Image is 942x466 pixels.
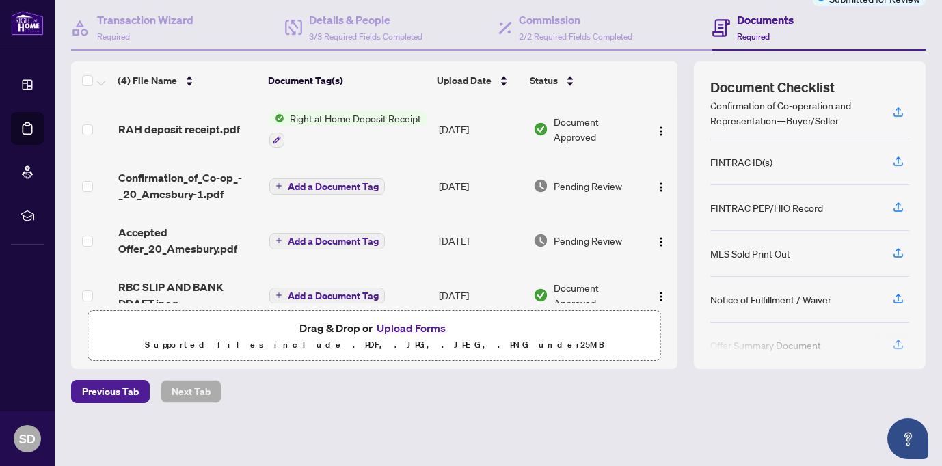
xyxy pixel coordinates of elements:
[11,10,44,36] img: logo
[554,178,622,193] span: Pending Review
[437,73,492,88] span: Upload Date
[533,288,548,303] img: Document Status
[275,292,282,299] span: plus
[650,284,672,306] button: Logo
[433,100,527,159] td: [DATE]
[650,230,672,251] button: Logo
[309,12,422,28] h4: Details & People
[288,182,379,191] span: Add a Document Tag
[269,111,284,126] img: Status Icon
[656,236,667,247] img: Logo
[275,182,282,189] span: plus
[433,159,527,213] td: [DATE]
[524,61,641,100] th: Status
[263,61,431,100] th: Document Tag(s)
[710,154,772,169] div: FINTRAC ID(s)
[118,73,177,88] span: (4) File Name
[710,98,876,128] div: Confirmation of Co-operation and Representation—Buyer/Seller
[118,169,259,202] span: Confirmation_of_Co-op_-_20_Amesbury-1.pdf
[269,233,385,249] button: Add a Document Tag
[433,213,527,268] td: [DATE]
[519,31,632,42] span: 2/2 Required Fields Completed
[656,126,667,137] img: Logo
[710,200,823,215] div: FINTRAC PEP/HIO Record
[269,111,427,148] button: Status IconRight at Home Deposit Receipt
[118,224,259,257] span: Accepted Offer_20_Amesbury.pdf
[284,111,427,126] span: Right at Home Deposit Receipt
[118,121,240,137] span: RAH deposit receipt.pdf
[269,178,385,195] button: Add a Document Tag
[299,319,450,337] span: Drag & Drop or
[710,246,790,261] div: MLS Sold Print Out
[269,232,385,249] button: Add a Document Tag
[269,177,385,195] button: Add a Document Tag
[433,268,527,323] td: [DATE]
[118,279,259,312] span: RBC SLIP AND BANK DRAFT.jpeg
[887,418,928,459] button: Open asap
[650,118,672,140] button: Logo
[112,61,263,100] th: (4) File Name
[737,31,770,42] span: Required
[88,311,660,361] span: Drag & Drop orUpload FormsSupported files include .PDF, .JPG, .JPEG, .PNG under25MB
[533,122,548,137] img: Document Status
[554,114,639,144] span: Document Approved
[650,175,672,197] button: Logo
[82,381,139,402] span: Previous Tab
[710,78,835,97] span: Document Checklist
[96,337,652,353] p: Supported files include .PDF, .JPG, .JPEG, .PNG under 25 MB
[275,237,282,244] span: plus
[19,429,36,448] span: SD
[530,73,558,88] span: Status
[373,319,450,337] button: Upload Forms
[161,380,221,403] button: Next Tab
[288,291,379,301] span: Add a Document Tag
[710,292,831,307] div: Notice of Fulfillment / Waiver
[519,12,632,28] h4: Commission
[309,31,422,42] span: 3/3 Required Fields Completed
[656,291,667,302] img: Logo
[656,182,667,193] img: Logo
[533,178,548,193] img: Document Status
[554,233,622,248] span: Pending Review
[288,236,379,246] span: Add a Document Tag
[737,12,794,28] h4: Documents
[97,12,193,28] h4: Transaction Wizard
[269,288,385,304] button: Add a Document Tag
[97,31,130,42] span: Required
[269,286,385,304] button: Add a Document Tag
[554,280,639,310] span: Document Approved
[71,380,150,403] button: Previous Tab
[431,61,524,100] th: Upload Date
[533,233,548,248] img: Document Status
